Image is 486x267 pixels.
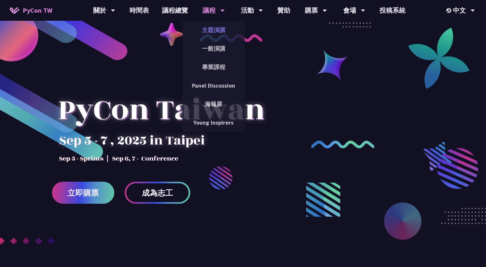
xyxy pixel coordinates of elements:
[125,182,190,204] a: 成為志工
[142,189,173,197] span: 成為志工
[3,2,59,18] a: PyCon TW
[182,41,245,56] a: 一般演講
[23,6,52,15] span: PyCon TW
[311,140,374,148] img: curly-2.e802c9f.png
[182,78,245,93] a: Panel Discussion
[182,22,245,38] a: 主題演講
[68,189,99,197] span: 立即購票
[52,182,114,204] a: 立即購票
[182,96,245,112] a: 海報展
[182,115,245,130] a: Young Inspirers
[10,7,19,14] img: Home icon of PyCon TW 2025
[182,59,245,75] a: 專業課程
[446,8,453,13] img: Locale Icon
